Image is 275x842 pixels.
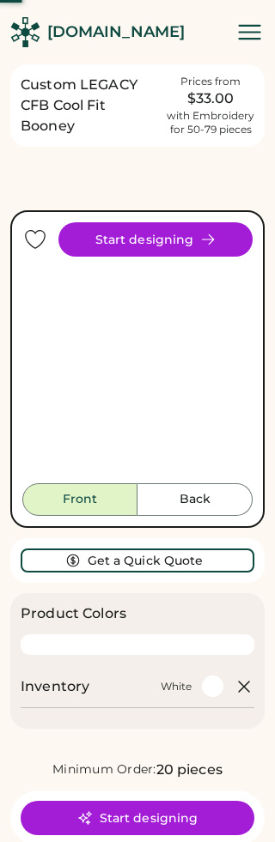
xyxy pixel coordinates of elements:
[21,548,254,572] button: Get a Quick Quote
[22,253,253,483] div: CFB Style Image
[156,760,223,780] div: 20 pieces
[21,75,156,136] h1: Custom LEGACY CFB Cool Fit Booney
[137,483,253,516] button: Back
[21,603,126,624] h3: Product Colors
[10,17,40,47] img: Rendered Logo - Screens
[167,88,254,109] div: $33.00
[22,483,137,516] button: Front
[22,253,253,483] img: CFB - White Front Image
[180,75,241,88] div: Prices from
[58,222,253,257] button: Start designing
[21,676,89,697] h2: Inventory
[161,680,192,694] div: White
[52,761,156,778] div: Minimum Order:
[47,21,185,43] div: [DOMAIN_NAME]
[21,801,254,835] button: Start designing
[167,109,254,136] div: with Embroidery for 50-79 pieces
